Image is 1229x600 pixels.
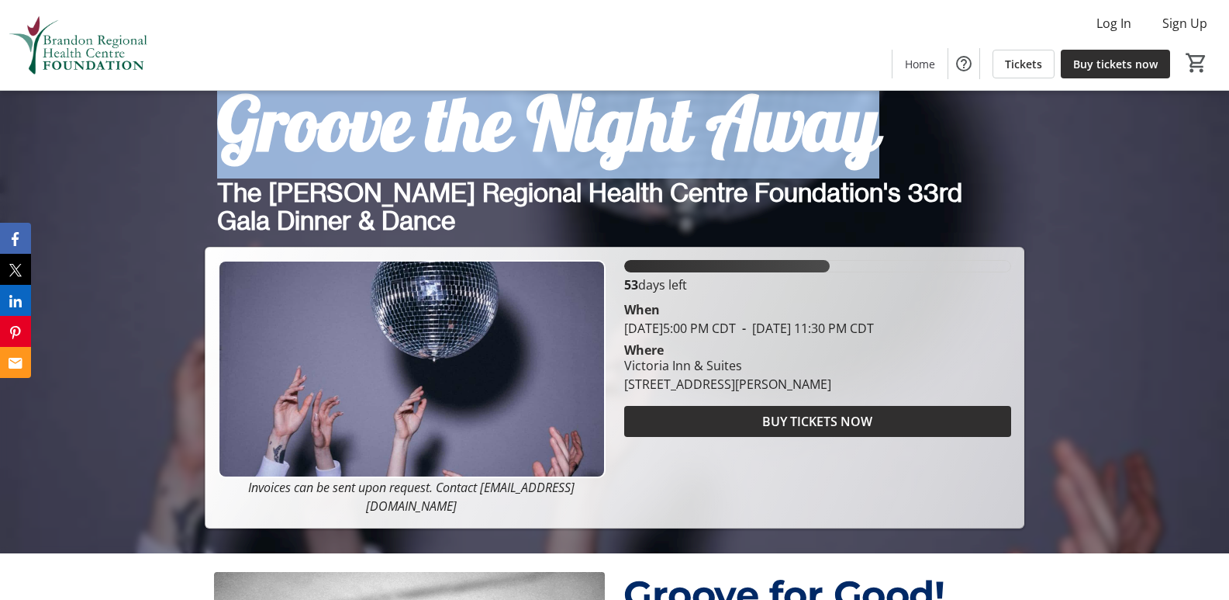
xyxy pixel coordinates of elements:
[624,406,1011,437] button: BUY TICKETS NOW
[892,50,948,78] a: Home
[624,300,660,319] div: When
[218,260,605,478] img: Campaign CTA Media Photo
[1073,56,1158,72] span: Buy tickets now
[993,50,1055,78] a: Tickets
[1061,50,1170,78] a: Buy tickets now
[624,375,831,394] div: [STREET_ADDRESS][PERSON_NAME]
[624,260,1011,272] div: 53.201825% of fundraising goal reached
[624,276,1011,294] p: days left
[1150,11,1220,36] button: Sign Up
[1084,11,1144,36] button: Log In
[1182,49,1210,77] button: Cart
[624,320,736,337] span: [DATE] 5:00 PM CDT
[948,48,979,79] button: Help
[1096,14,1131,33] span: Log In
[905,56,935,72] span: Home
[762,412,872,431] span: BUY TICKETS NOW
[624,356,831,375] div: Victoria Inn & Suites
[217,76,879,169] span: Groove the Night Away
[1005,56,1042,72] span: Tickets
[9,6,147,84] img: Brandon Regional Health Centre Foundation's Logo
[624,344,664,356] div: Where
[217,178,969,236] span: The [PERSON_NAME] Regional Health Centre Foundation's 33rd Gala Dinner & Dance
[248,479,575,515] em: Invoices can be sent upon request. Contact [EMAIL_ADDRESS][DOMAIN_NAME]
[1162,14,1207,33] span: Sign Up
[736,320,752,337] span: -
[736,320,874,337] span: [DATE] 11:30 PM CDT
[624,276,638,293] span: 53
